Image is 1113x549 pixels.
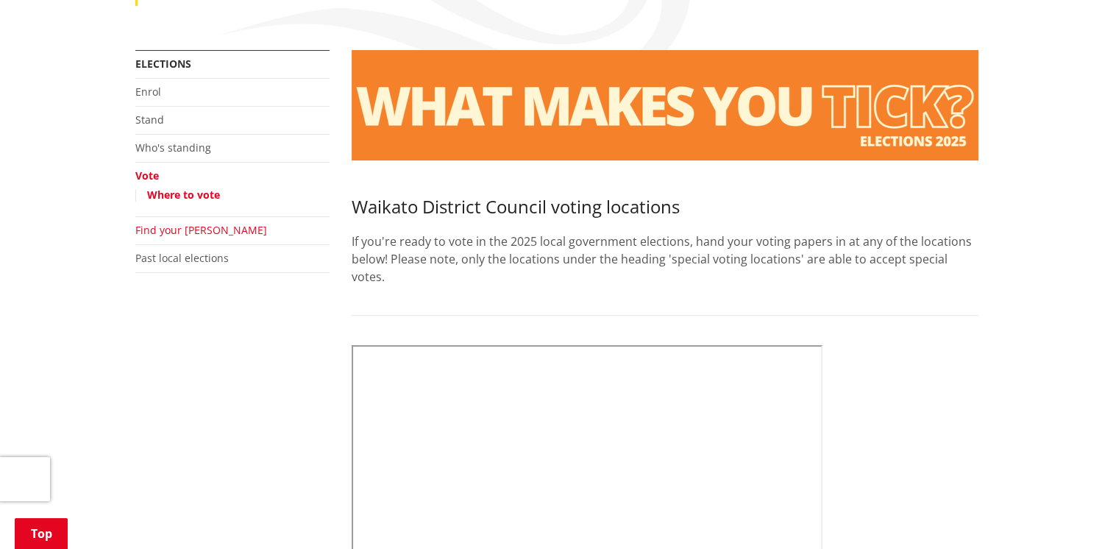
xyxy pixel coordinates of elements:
[135,169,159,183] a: Vote
[352,50,978,160] img: Vote banner
[135,85,161,99] a: Enrol
[352,196,978,218] h3: Waikato District Council voting locations
[15,518,68,549] a: Top
[147,188,220,202] a: Where to vote
[135,57,191,71] a: Elections
[135,223,267,237] a: Find your [PERSON_NAME]
[135,141,211,155] a: Who's standing
[352,233,978,286] p: If you're ready to vote in the 2025 local government elections, hand your voting papers in at any...
[135,251,229,265] a: Past local elections
[135,113,164,127] a: Stand
[1045,487,1098,540] iframe: Messenger Launcher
